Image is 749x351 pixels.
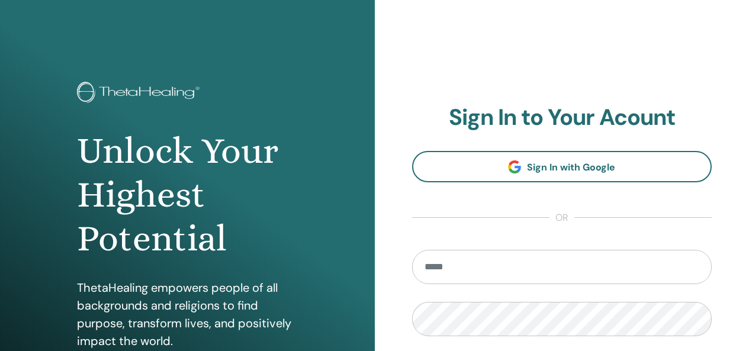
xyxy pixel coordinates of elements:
p: ThetaHealing empowers people of all backgrounds and religions to find purpose, transform lives, a... [77,279,297,350]
a: Sign In with Google [412,151,712,182]
h1: Unlock Your Highest Potential [77,129,297,261]
h2: Sign In to Your Acount [412,104,712,131]
span: Sign In with Google [527,161,615,173]
span: or [549,211,574,225]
